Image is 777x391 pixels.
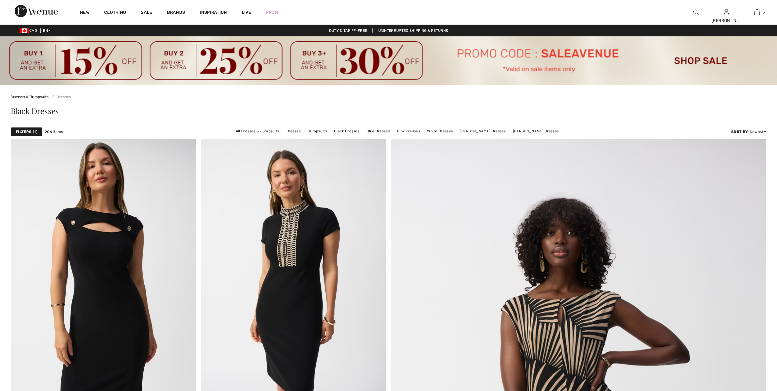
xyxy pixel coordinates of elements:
a: Brands [167,10,185,16]
div: [PERSON_NAME] [711,17,741,24]
span: Inspiration [200,10,227,16]
img: Canadian Dollar [20,28,29,33]
span: 1 [33,129,37,135]
a: [PERSON_NAME] Dresses [510,127,562,135]
a: Dresses [283,127,304,135]
a: Prom [266,9,278,16]
img: My Info [724,9,729,16]
span: 206 items [45,129,63,135]
a: Sign In [724,9,729,15]
a: [PERSON_NAME] Dresses [457,127,509,135]
a: New [80,10,89,16]
span: EN [43,28,51,33]
a: Blue Dresses [363,127,393,135]
img: 1ère Avenue [15,5,58,17]
strong: Filters [16,129,31,135]
a: Live [242,9,251,16]
a: Black Dresses [331,127,362,135]
span: Black Dresses [11,105,59,116]
a: Sale [141,10,152,16]
img: My Bag [754,9,760,16]
span: 3 [763,9,765,15]
a: Jumpsuits [305,127,330,135]
img: search the website [693,9,699,16]
span: CAD [20,28,39,33]
div: : Newest [731,129,766,135]
a: Clothing [104,10,126,16]
strong: Sort By [731,130,748,134]
a: Pink Dresses [394,127,423,135]
a: Dresses [50,95,71,99]
iframe: Opens a widget where you can find more information [738,345,771,360]
a: Dresses & Jumpsuits [11,95,49,99]
a: All Dresses & Jumpsuits [233,127,282,135]
a: 3 [742,9,772,16]
a: White Dresses [424,127,456,135]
